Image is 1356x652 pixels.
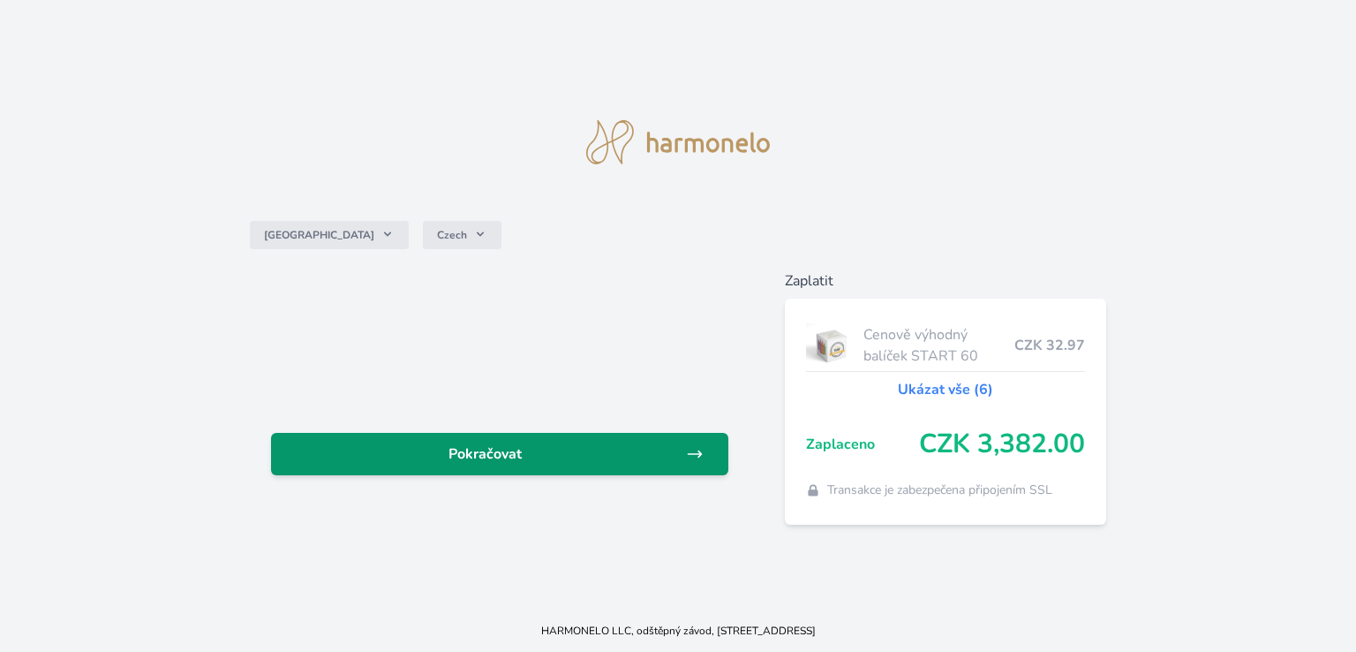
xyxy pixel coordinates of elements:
span: Cenově výhodný balíček START 60 [863,324,1014,367]
img: start.jpg [806,323,856,368]
span: CZK 3,382.00 [919,428,1085,460]
a: Pokračovat [271,433,728,475]
span: Pokračovat [285,444,686,465]
span: Transakce je zabezpečena připojením SSL [827,481,1052,499]
span: Zaplaceno [806,434,919,455]
img: logo.svg [586,120,770,164]
span: Czech [437,228,467,242]
span: CZK 32.97 [1014,335,1085,356]
button: Czech [423,221,501,249]
span: [GEOGRAPHIC_DATA] [264,228,374,242]
button: [GEOGRAPHIC_DATA] [250,221,409,249]
h6: Zaplatit [785,270,1106,292]
a: Ukázat vše (6) [898,379,993,400]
